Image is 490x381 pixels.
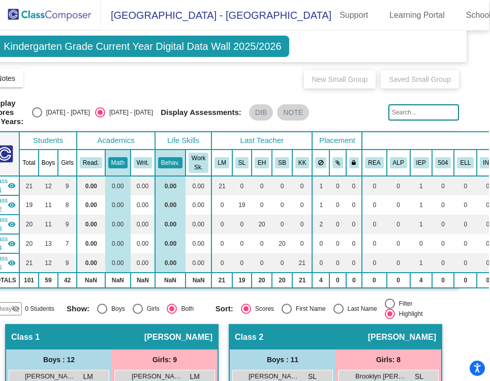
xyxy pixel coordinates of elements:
[177,304,194,313] div: Both
[67,304,89,313] span: Show:
[381,7,453,23] a: Learning Portal
[331,7,376,23] a: Support
[186,273,211,288] td: NaN
[292,304,326,313] div: First Name
[58,176,77,195] td: 9
[365,157,383,168] button: REA
[410,150,432,176] th: Individualized Education Plan
[329,234,346,253] td: 0
[252,215,272,234] td: 20
[432,253,454,273] td: 0
[387,253,410,273] td: 0
[329,273,346,288] td: 0
[211,195,232,215] td: 0
[105,215,131,234] td: 0.00
[395,299,413,308] div: Filter
[161,108,241,117] span: Display Assessments:
[329,215,346,234] td: 0
[454,176,477,195] td: 0
[155,273,186,288] td: NaN
[329,195,346,215] td: 0
[362,253,386,273] td: 0
[329,150,346,176] th: Keep with students
[42,108,90,117] div: [DATE] - [DATE]
[251,304,274,313] div: Scores
[292,253,313,273] td: 21
[211,253,232,273] td: 0
[362,150,386,176] th: READ Plan
[432,273,454,288] td: 0
[58,273,77,288] td: 42
[435,157,451,168] button: 504
[155,132,211,150] th: Life Skills
[362,234,386,253] td: 0
[186,215,211,234] td: 0.00
[454,215,477,234] td: 0
[39,150,58,176] th: Boys
[58,195,77,215] td: 8
[19,253,38,273] td: 21
[19,195,38,215] td: 19
[312,273,329,288] td: 4
[346,176,362,195] td: 0
[108,157,128,168] button: Math
[252,234,272,253] td: 0
[58,234,77,253] td: 7
[211,176,232,195] td: 21
[272,176,292,195] td: 0
[39,195,58,215] td: 11
[252,150,272,176] th: Emily Hauther
[155,176,186,195] td: 0.00
[312,195,329,215] td: 1
[58,215,77,234] td: 9
[211,234,232,253] td: 0
[155,195,186,215] td: 0.00
[454,150,477,176] th: English Language Learner
[155,215,186,234] td: 0.00
[77,132,155,150] th: Academics
[105,234,131,253] td: 0.00
[131,176,155,195] td: 0.00
[77,176,105,195] td: 0.00
[77,215,105,234] td: 0.00
[19,234,38,253] td: 20
[77,234,105,253] td: 0.00
[12,305,20,313] mat-icon: visibility_off
[312,176,329,195] td: 1
[105,195,131,215] td: 0.00
[19,273,38,288] td: 101
[39,234,58,253] td: 13
[362,215,386,234] td: 0
[143,304,160,313] div: Girls
[32,107,153,118] mat-radio-group: Select an option
[410,253,432,273] td: 1
[292,195,313,215] td: 0
[232,234,252,253] td: 0
[105,273,131,288] td: NaN
[39,176,58,195] td: 12
[362,176,386,195] td: 0
[346,273,362,288] td: 0
[144,332,212,342] span: [PERSON_NAME]
[232,273,252,288] td: 19
[252,176,272,195] td: 0
[39,215,58,234] td: 11
[432,215,454,234] td: 0
[232,195,252,215] td: 19
[410,273,432,288] td: 4
[346,215,362,234] td: 0
[77,273,105,288] td: NaN
[432,195,454,215] td: 0
[131,215,155,234] td: 0.00
[8,240,16,248] mat-icon: visibility
[432,234,454,253] td: 0
[25,304,54,313] span: 0 Students
[390,157,407,168] button: ALP
[277,104,309,121] mat-chip: NOTE
[312,253,329,273] td: 0
[67,304,208,314] mat-radio-group: Select an option
[312,234,329,253] td: 0
[432,176,454,195] td: 0
[232,150,252,176] th: Stacey Luther
[19,215,38,234] td: 20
